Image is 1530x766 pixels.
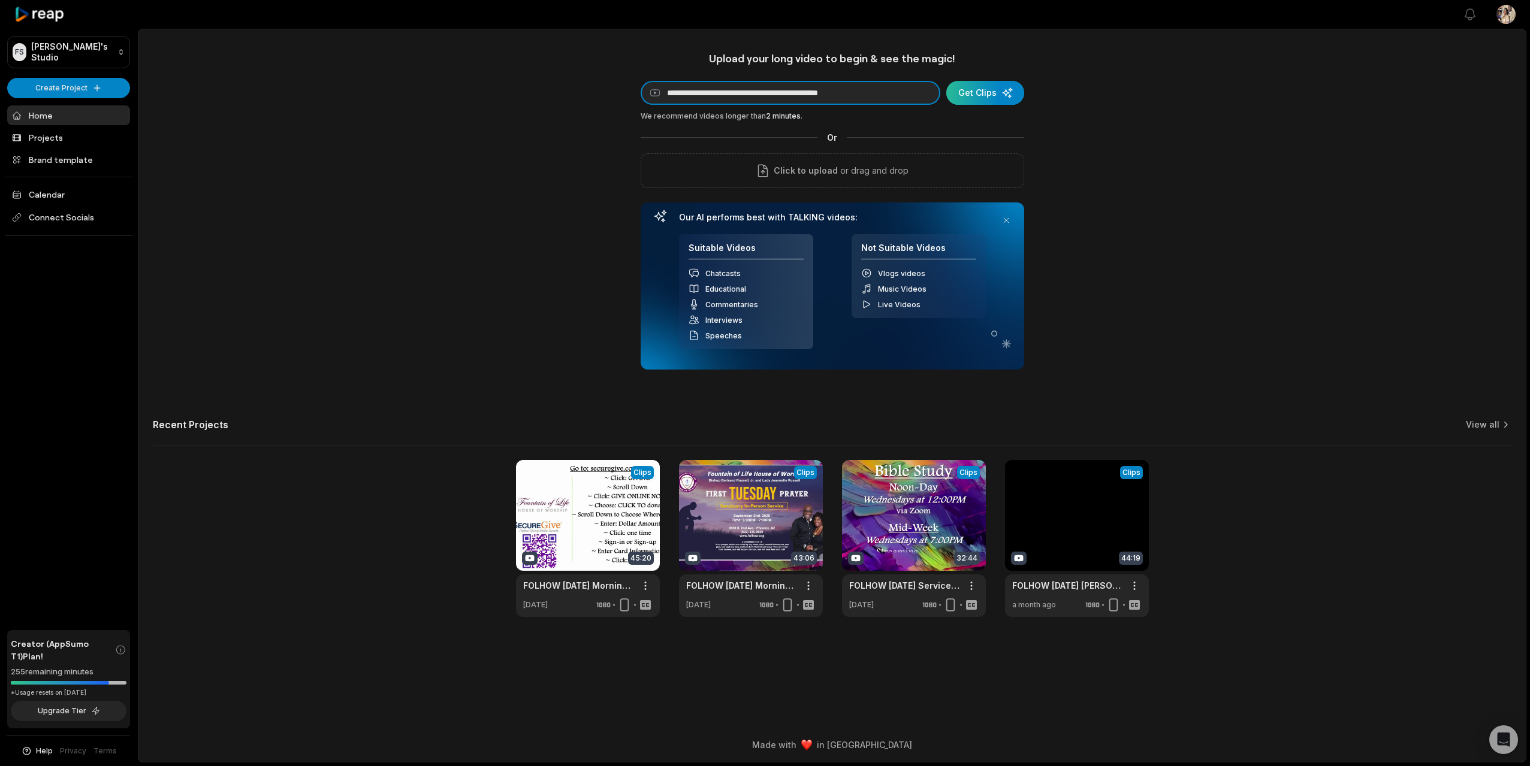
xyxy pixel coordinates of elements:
span: Speeches [705,331,742,340]
p: or drag and drop [838,164,909,178]
p: [PERSON_NAME]'s Studio [31,41,113,63]
a: FOLHOW [DATE] Morning Service [DATE] [523,579,633,592]
span: Live Videos [878,300,921,309]
button: Help [21,746,53,756]
h4: Suitable Videos [689,243,804,260]
a: FOLHOW [DATE] Morning Service [DATE] [686,579,796,592]
h4: Not Suitable Videos [861,243,976,260]
button: Create Project [7,78,130,98]
span: Vlogs videos [878,269,925,278]
div: Made with in [GEOGRAPHIC_DATA] [149,738,1515,751]
span: Music Videos [878,284,927,293]
div: *Usage resets on [DATE] [11,688,126,697]
div: Open Intercom Messenger [1489,725,1518,754]
span: Creator (AppSumo T1) Plan! [11,637,115,662]
div: We recommend videos longer than . [641,111,1024,122]
span: Or [817,131,847,144]
h2: Recent Projects [153,419,228,431]
span: Click to upload [774,164,838,178]
span: Chatcasts [705,269,741,278]
a: Home [7,105,130,125]
button: Get Clips [946,81,1024,105]
h1: Upload your long video to begin & see the magic! [641,52,1024,65]
a: Privacy [60,746,86,756]
a: Projects [7,128,130,147]
span: Commentaries [705,300,758,309]
a: Terms [93,746,117,756]
button: Upgrade Tier [11,701,126,721]
a: FOLHOW [DATE] [PERSON_NAME] [PERSON_NAME] [1012,579,1122,592]
span: Help [36,746,53,756]
a: View all [1466,419,1499,431]
img: heart emoji [801,740,812,750]
a: Brand template [7,150,130,169]
span: Interviews [705,316,743,325]
div: 255 remaining minutes [11,666,126,678]
a: Calendar [7,184,130,204]
span: 2 minutes [766,111,801,120]
a: FOLHOW [DATE] Service "Rejoicing While Suffering" Pt. 3 Romans 5:1-5 | [PERSON_NAME] [PERSON_NAME] [849,579,959,592]
div: FS [13,43,26,61]
span: Connect Socials [7,207,130,228]
h3: Our AI performs best with TALKING videos: [679,212,986,223]
span: Educational [705,284,746,293]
